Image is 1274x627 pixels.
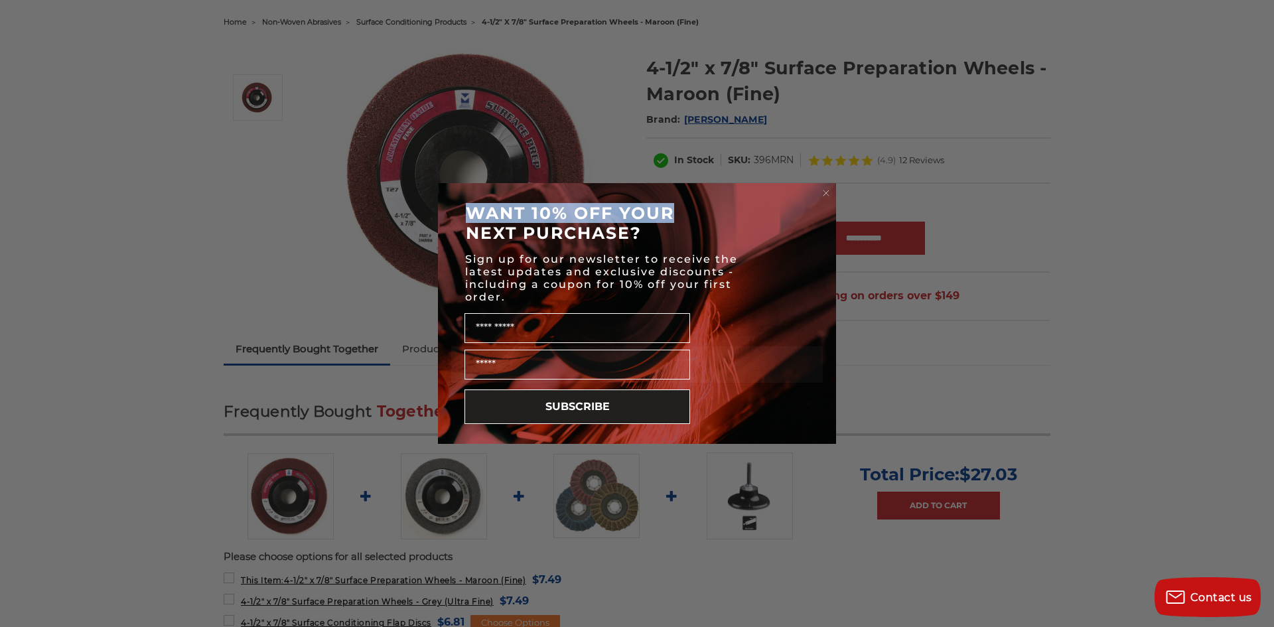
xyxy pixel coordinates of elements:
span: Sign up for our newsletter to receive the latest updates and exclusive discounts - including a co... [465,253,738,303]
button: SUBSCRIBE [464,389,690,424]
input: Email [464,350,690,380]
button: Close dialog [819,186,833,200]
span: WANT 10% OFF YOUR NEXT PURCHASE? [466,203,674,243]
button: Contact us [1155,577,1261,617]
span: Contact us [1190,591,1252,604]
